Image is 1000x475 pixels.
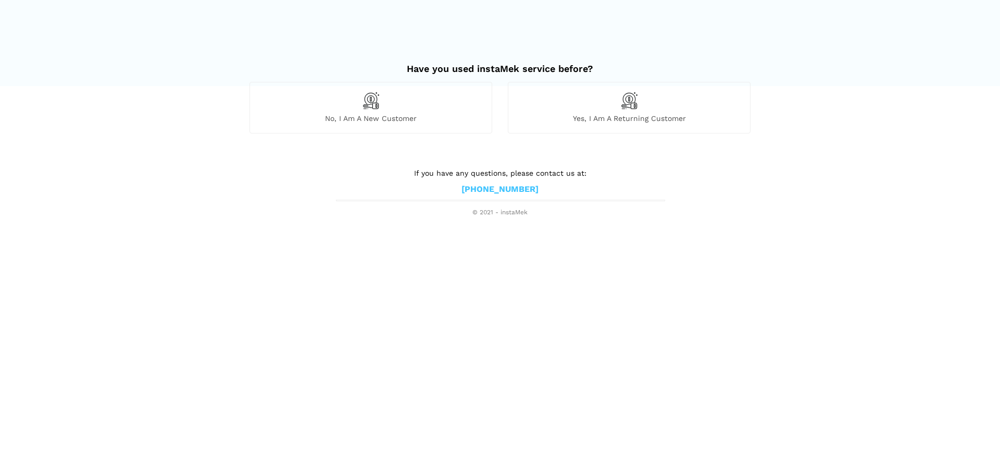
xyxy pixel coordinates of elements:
[249,53,751,75] h2: Have you used instaMek service before?
[336,167,664,179] p: If you have any questions, please contact us at:
[461,184,539,195] a: [PHONE_NUMBER]
[336,209,664,217] span: © 2021 - instaMek
[250,114,492,123] span: No, I am a new customer
[508,114,750,123] span: Yes, I am a returning customer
